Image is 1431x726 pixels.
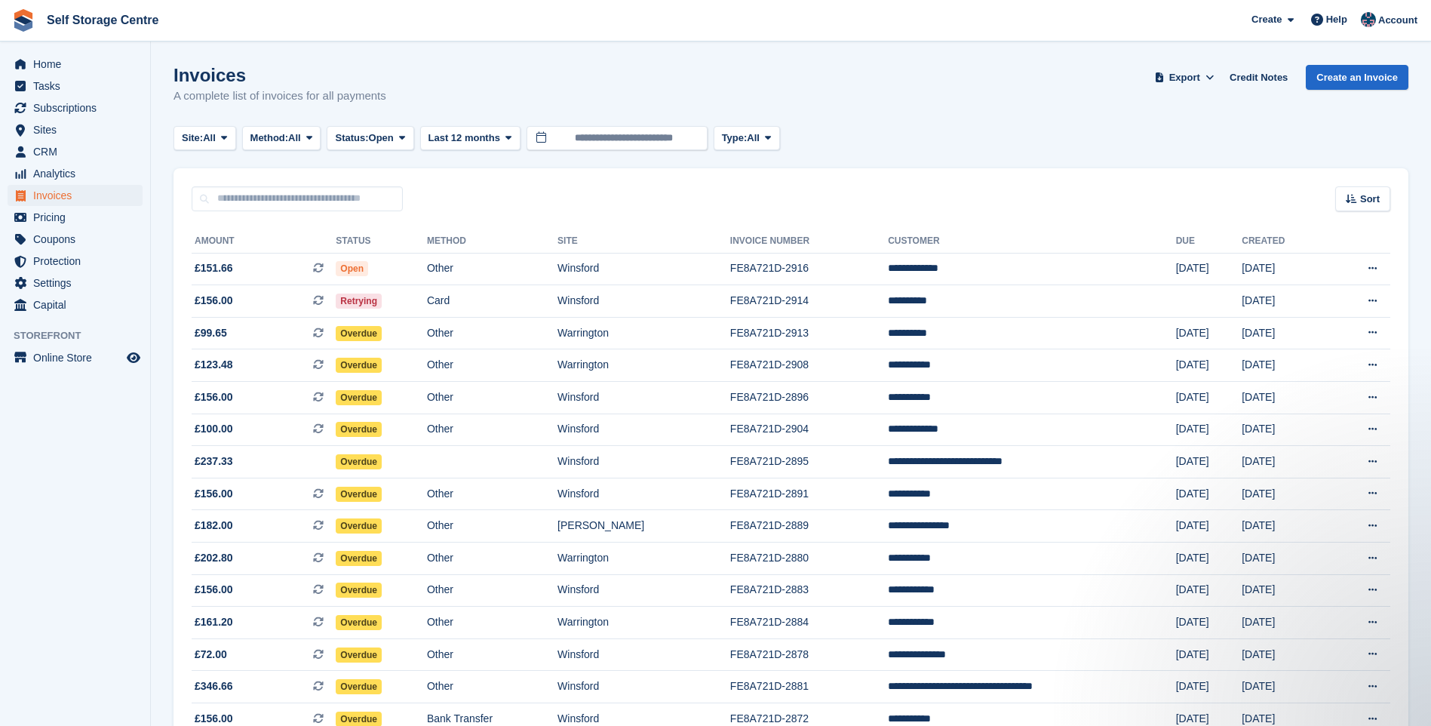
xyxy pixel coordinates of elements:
[1242,543,1328,575] td: [DATE]
[1242,229,1328,254] th: Created
[1176,446,1242,478] td: [DATE]
[335,131,368,146] span: Status:
[730,382,888,414] td: FE8A721D-2896
[33,207,124,228] span: Pricing
[1176,229,1242,254] th: Due
[336,487,382,502] span: Overdue
[1151,65,1218,90] button: Export
[1360,192,1380,207] span: Sort
[195,550,233,566] span: £202.80
[557,446,730,478] td: Winsford
[336,615,382,630] span: Overdue
[33,272,124,294] span: Settings
[557,607,730,639] td: Warrington
[1176,607,1242,639] td: [DATE]
[250,131,289,146] span: Method:
[182,131,203,146] span: Site:
[33,119,124,140] span: Sites
[336,294,382,309] span: Retrying
[557,671,730,703] td: Winsford
[8,347,143,368] a: menu
[730,638,888,671] td: FE8A721D-2878
[1176,253,1242,285] td: [DATE]
[1176,382,1242,414] td: [DATE]
[730,671,888,703] td: FE8A721D-2881
[195,293,233,309] span: £156.00
[427,543,557,575] td: Other
[730,607,888,639] td: FE8A721D-2884
[1176,510,1242,543] td: [DATE]
[557,543,730,575] td: Warrington
[1242,317,1328,349] td: [DATE]
[33,347,124,368] span: Online Store
[1242,478,1328,510] td: [DATE]
[8,54,143,75] a: menu
[1242,285,1328,318] td: [DATE]
[1242,607,1328,639] td: [DATE]
[124,349,143,367] a: Preview store
[192,229,336,254] th: Amount
[336,358,382,373] span: Overdue
[730,543,888,575] td: FE8A721D-2880
[8,185,143,206] a: menu
[336,229,427,254] th: Status
[195,454,233,469] span: £237.33
[730,229,888,254] th: Invoice Number
[747,131,760,146] span: All
[336,518,382,534] span: Overdue
[557,382,730,414] td: Winsford
[428,131,500,146] span: Last 12 months
[427,607,557,639] td: Other
[557,229,730,254] th: Site
[8,229,143,250] a: menu
[722,131,748,146] span: Type:
[195,518,233,534] span: £182.00
[14,328,150,343] span: Storefront
[242,126,321,151] button: Method: All
[1176,349,1242,382] td: [DATE]
[1242,671,1328,703] td: [DATE]
[12,9,35,32] img: stora-icon-8386f47178a22dfd0bd8f6a31ec36ba5ce8667c1dd55bd0f319d3a0aa187defe.svg
[427,285,557,318] td: Card
[1378,13,1417,28] span: Account
[174,88,386,105] p: A complete list of invoices for all payments
[336,679,382,694] span: Overdue
[1176,574,1242,607] td: [DATE]
[557,414,730,446] td: Winsford
[1176,638,1242,671] td: [DATE]
[427,253,557,285] td: Other
[557,349,730,382] td: Warrington
[8,163,143,184] a: menu
[1176,671,1242,703] td: [DATE]
[336,648,382,663] span: Overdue
[1242,510,1328,543] td: [DATE]
[8,207,143,228] a: menu
[195,614,233,630] span: £161.20
[1242,349,1328,382] td: [DATE]
[730,510,888,543] td: FE8A721D-2889
[427,638,557,671] td: Other
[8,97,143,118] a: menu
[8,272,143,294] a: menu
[1176,317,1242,349] td: [DATE]
[427,229,557,254] th: Method
[327,126,413,151] button: Status: Open
[1224,65,1294,90] a: Credit Notes
[730,349,888,382] td: FE8A721D-2908
[203,131,216,146] span: All
[336,583,382,598] span: Overdue
[557,510,730,543] td: [PERSON_NAME]
[41,8,164,32] a: Self Storage Centre
[427,671,557,703] td: Other
[336,261,368,276] span: Open
[730,317,888,349] td: FE8A721D-2913
[33,229,124,250] span: Coupons
[174,126,236,151] button: Site: All
[195,260,233,276] span: £151.66
[288,131,301,146] span: All
[1242,414,1328,446] td: [DATE]
[336,422,382,437] span: Overdue
[427,414,557,446] td: Other
[1176,543,1242,575] td: [DATE]
[195,678,233,694] span: £346.66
